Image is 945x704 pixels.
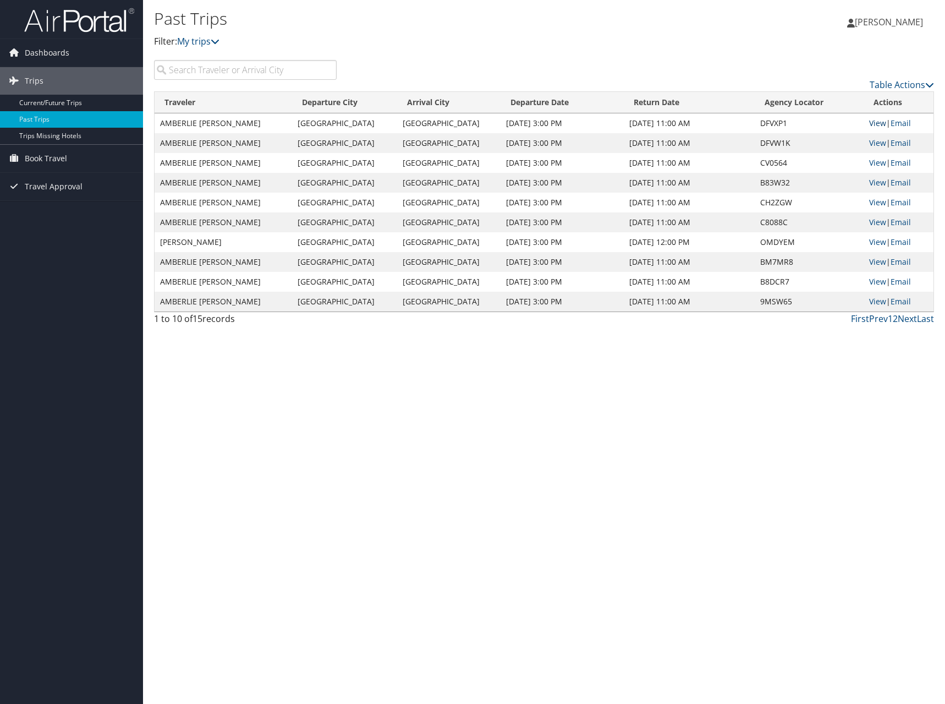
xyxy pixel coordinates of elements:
a: Last [917,313,934,325]
td: [GEOGRAPHIC_DATA] [292,212,397,232]
td: | [864,193,933,212]
td: [DATE] 3:00 PM [501,113,624,133]
a: 1 [888,313,893,325]
td: [GEOGRAPHIC_DATA] [292,252,397,272]
td: [DATE] 3:00 PM [501,212,624,232]
td: B83W32 [755,173,864,193]
td: CV0564 [755,153,864,173]
a: View [869,296,886,307]
td: [DATE] 3:00 PM [501,173,624,193]
td: B8DCR7 [755,272,864,292]
td: [GEOGRAPHIC_DATA] [292,133,397,153]
td: [GEOGRAPHIC_DATA] [292,193,397,212]
td: | [864,212,933,232]
td: [DATE] 11:00 AM [624,153,755,173]
span: 15 [193,313,202,325]
a: Email [891,237,911,247]
td: [DATE] 3:00 PM [501,272,624,292]
div: 1 to 10 of records [154,312,337,331]
td: AMBERLIE [PERSON_NAME] [155,113,292,133]
td: [GEOGRAPHIC_DATA] [292,113,397,133]
td: [PERSON_NAME] [155,232,292,252]
a: Table Actions [870,79,934,91]
th: Actions [864,92,933,113]
td: AMBERLIE [PERSON_NAME] [155,272,292,292]
td: AMBERLIE [PERSON_NAME] [155,193,292,212]
td: [DATE] 11:00 AM [624,133,755,153]
h1: Past Trips [154,7,674,30]
td: [DATE] 11:00 AM [624,252,755,272]
td: DFVXP1 [755,113,864,133]
a: Email [891,276,911,287]
td: [GEOGRAPHIC_DATA] [397,232,501,252]
td: [GEOGRAPHIC_DATA] [292,173,397,193]
a: Email [891,257,911,267]
th: Arrival City: activate to sort column ascending [397,92,501,113]
td: OMDYEM [755,232,864,252]
td: [GEOGRAPHIC_DATA] [397,193,501,212]
td: | [864,113,933,133]
img: airportal-logo.png [24,7,134,33]
td: [GEOGRAPHIC_DATA] [397,212,501,232]
td: CH2ZGW [755,193,864,212]
a: Email [891,157,911,168]
p: Filter: [154,35,674,49]
a: View [869,157,886,168]
td: | [864,272,933,292]
th: Departure Date: activate to sort column ascending [501,92,624,113]
td: [DATE] 3:00 PM [501,252,624,272]
td: [GEOGRAPHIC_DATA] [397,153,501,173]
a: My trips [177,35,219,47]
td: AMBERLIE [PERSON_NAME] [155,252,292,272]
a: Email [891,197,911,208]
td: AMBERLIE [PERSON_NAME] [155,173,292,193]
td: AMBERLIE [PERSON_NAME] [155,133,292,153]
a: View [869,197,886,208]
span: Dashboards [25,39,69,67]
td: [DATE] 11:00 AM [624,173,755,193]
span: Travel Approval [25,173,83,200]
td: | [864,252,933,272]
td: [GEOGRAPHIC_DATA] [292,292,397,312]
td: [DATE] 3:00 PM [501,232,624,252]
td: AMBERLIE [PERSON_NAME] [155,153,292,173]
td: [GEOGRAPHIC_DATA] [397,292,501,312]
td: [DATE] 12:00 PM [624,232,755,252]
td: [DATE] 11:00 AM [624,272,755,292]
a: View [869,237,886,247]
td: [GEOGRAPHIC_DATA] [292,232,397,252]
td: | [864,232,933,252]
a: Email [891,217,911,227]
td: [DATE] 3:00 PM [501,133,624,153]
a: 2 [893,313,898,325]
th: Agency Locator: activate to sort column ascending [755,92,864,113]
td: DFVW1K [755,133,864,153]
td: [GEOGRAPHIC_DATA] [292,272,397,292]
td: AMBERLIE [PERSON_NAME] [155,292,292,312]
td: [DATE] 3:00 PM [501,193,624,212]
a: View [869,138,886,148]
a: Email [891,177,911,188]
input: Search Traveler or Arrival City [154,60,337,80]
td: | [864,173,933,193]
td: [DATE] 11:00 AM [624,212,755,232]
a: [PERSON_NAME] [847,6,934,39]
a: View [869,276,886,287]
td: | [864,153,933,173]
th: Traveler: activate to sort column ascending [155,92,292,113]
td: [GEOGRAPHIC_DATA] [397,252,501,272]
td: | [864,133,933,153]
th: Return Date: activate to sort column ascending [624,92,755,113]
a: Next [898,313,917,325]
a: First [851,313,869,325]
td: 9MSW65 [755,292,864,312]
td: [DATE] 3:00 PM [501,292,624,312]
td: [GEOGRAPHIC_DATA] [397,113,501,133]
a: View [869,217,886,227]
td: [GEOGRAPHIC_DATA] [397,173,501,193]
td: [DATE] 3:00 PM [501,153,624,173]
span: Book Travel [25,145,67,172]
a: View [869,257,886,267]
span: Trips [25,67,43,95]
td: [GEOGRAPHIC_DATA] [397,272,501,292]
